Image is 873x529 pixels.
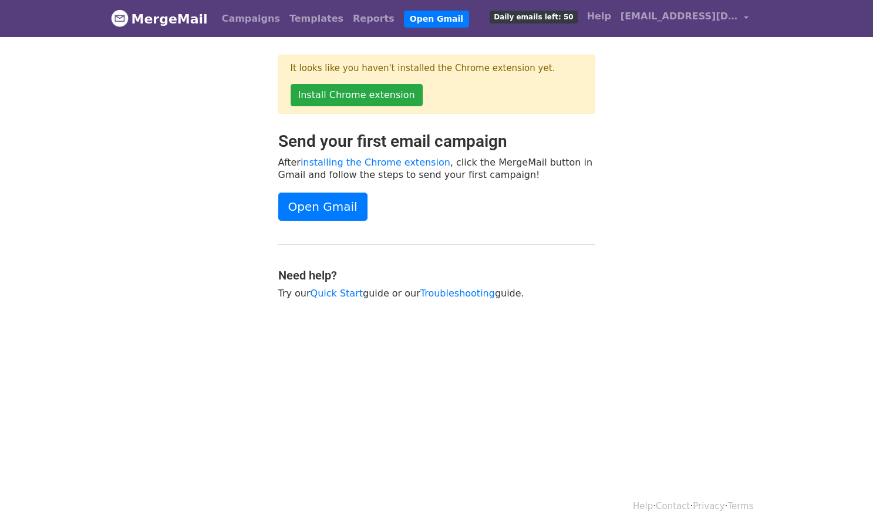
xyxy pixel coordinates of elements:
a: Help [582,5,616,28]
a: Privacy [693,501,724,511]
iframe: Chat Widget [814,473,873,529]
span: [EMAIL_ADDRESS][DOMAIN_NAME] [621,9,738,23]
a: MergeMail [111,6,208,31]
a: Reports [348,7,399,31]
a: Contact [656,501,690,511]
a: installing the Chrome extension [301,157,450,168]
a: Open Gmail [404,11,469,28]
p: Try our guide or our guide. [278,287,595,299]
a: Daily emails left: 50 [485,5,582,28]
img: MergeMail logo [111,9,129,27]
p: After , click the MergeMail button in Gmail and follow the steps to send your first campaign! [278,156,595,181]
a: [EMAIL_ADDRESS][DOMAIN_NAME] [616,5,753,32]
span: Daily emails left: 50 [490,11,577,23]
a: Help [633,501,653,511]
a: Open Gmail [278,193,368,221]
a: Templates [285,7,348,31]
a: Campaigns [217,7,285,31]
h2: Send your first email campaign [278,132,595,151]
a: Troubleshooting [420,288,495,299]
h4: Need help? [278,268,595,282]
a: Quick Start [311,288,363,299]
p: It looks like you haven't installed the Chrome extension yet. [291,62,583,75]
a: Install Chrome extension [291,84,423,106]
a: Terms [727,501,753,511]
